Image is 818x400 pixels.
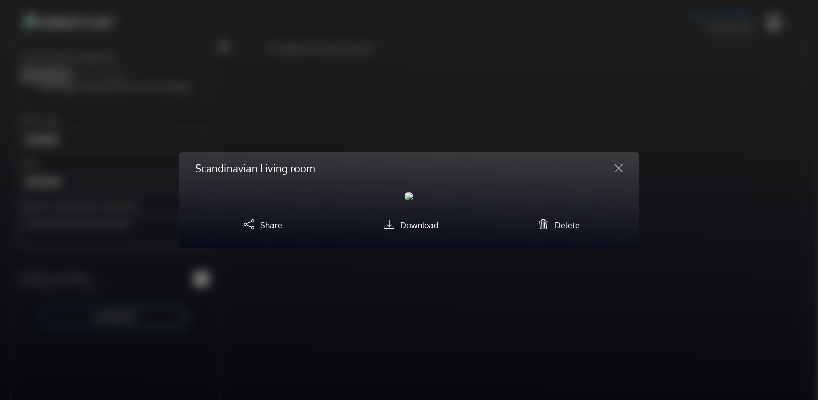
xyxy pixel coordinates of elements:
a: Download [380,220,438,230]
h5: Scandinavian Living room [195,160,315,176]
span: Share [260,220,282,230]
span: Delete [555,220,580,230]
button: Close [606,160,631,176]
button: Delete [534,217,580,232]
span: Download [400,220,438,230]
img: homestyler-20250820-1-kb823d.jpg [405,192,413,200]
a: Share [240,220,282,230]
